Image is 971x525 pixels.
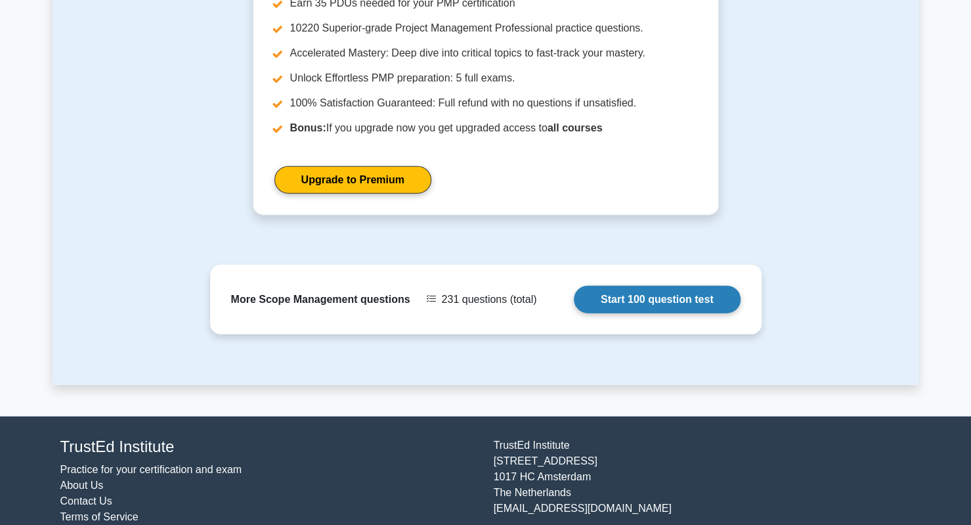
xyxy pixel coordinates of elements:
[574,286,741,313] a: Start 100 question test
[60,511,139,522] a: Terms of Service
[60,480,104,491] a: About Us
[60,464,242,475] a: Practice for your certification and exam
[60,438,478,457] h4: TrustEd Institute
[274,166,431,194] a: Upgrade to Premium
[60,495,112,507] a: Contact Us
